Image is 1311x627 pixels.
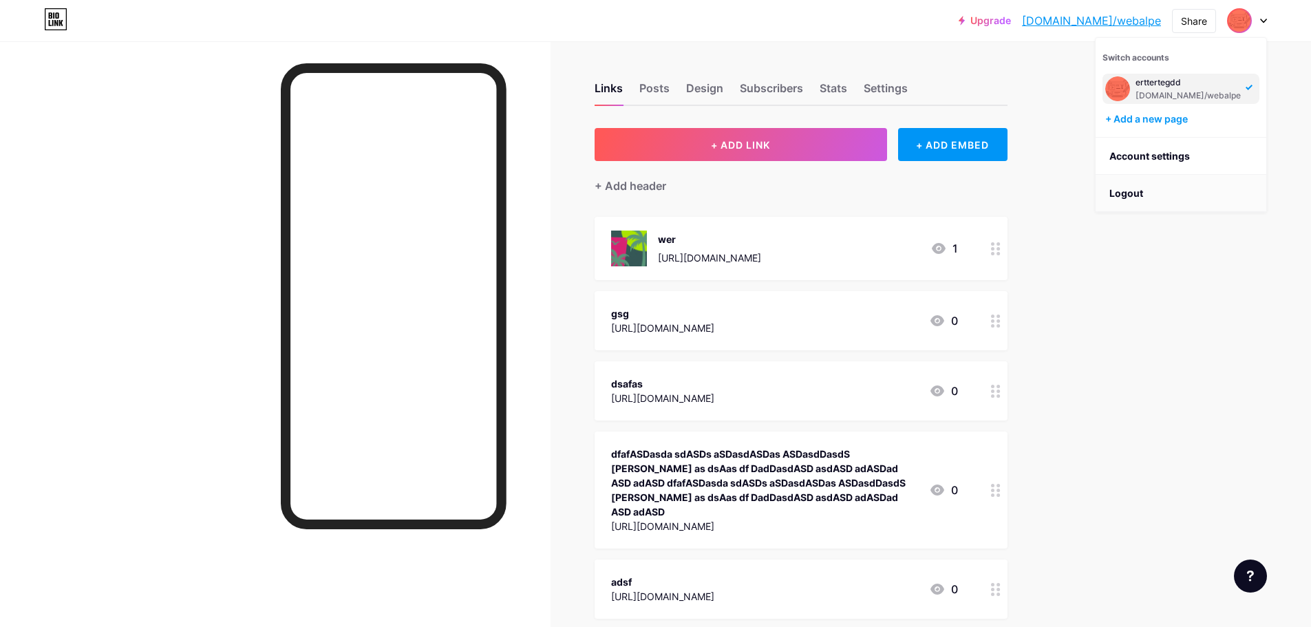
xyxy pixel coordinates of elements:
[1136,77,1241,88] div: erttertegdd
[611,575,714,589] div: adsf
[1181,14,1207,28] div: Share
[929,312,958,329] div: 0
[1105,112,1259,126] div: + Add a new page
[611,306,714,321] div: gsg
[658,251,761,265] div: [URL][DOMAIN_NAME]
[930,240,958,257] div: 1
[595,128,887,161] button: + ADD LINK
[1022,12,1161,29] a: [DOMAIN_NAME]/webalpe
[611,321,714,335] div: [URL][DOMAIN_NAME]
[611,231,647,266] img: wer
[1136,90,1241,101] div: [DOMAIN_NAME]/webalpe
[658,232,761,246] div: wer
[595,178,666,194] div: + Add header
[686,80,723,105] div: Design
[929,383,958,399] div: 0
[740,80,803,105] div: Subscribers
[611,391,714,405] div: [URL][DOMAIN_NAME]
[611,447,918,519] div: dfafASDasda sdASDs aSDasdASDas ASDasdDasdS [PERSON_NAME] as dsAas df DadDasdASD asdASD adASDad AS...
[595,80,623,105] div: Links
[1228,10,1250,32] img: webalpe
[639,80,670,105] div: Posts
[929,482,958,498] div: 0
[1105,76,1130,101] img: webalpe
[1102,52,1169,63] span: Switch accounts
[711,139,770,151] span: + ADD LINK
[820,80,847,105] div: Stats
[611,519,918,533] div: [URL][DOMAIN_NAME]
[1096,175,1266,212] li: Logout
[864,80,908,105] div: Settings
[611,589,714,604] div: [URL][DOMAIN_NAME]
[898,128,1008,161] div: + ADD EMBED
[611,376,714,391] div: dsafas
[959,15,1011,26] a: Upgrade
[1096,138,1266,175] a: Account settings
[929,581,958,597] div: 0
